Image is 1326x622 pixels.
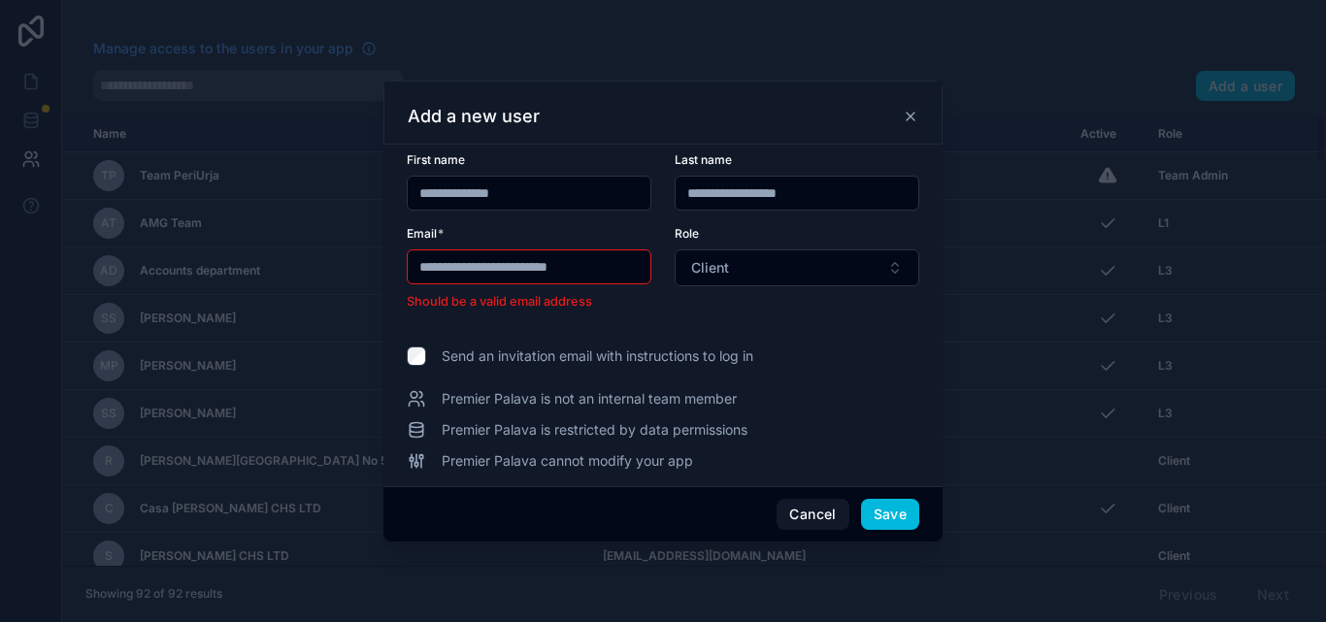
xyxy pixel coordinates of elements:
button: Save [861,499,919,530]
span: Email [407,226,437,241]
span: Client [691,258,729,278]
span: Premier Palava is restricted by data permissions [442,420,747,440]
h3: Add a new user [408,105,540,128]
button: Select Button [675,249,919,286]
li: Should be a valid email address [407,292,651,311]
button: Cancel [777,499,848,530]
span: Premier Palava is not an internal team member [442,389,737,409]
span: Premier Palava cannot modify your app [442,451,693,471]
span: Send an invitation email with instructions to log in [442,346,753,366]
span: First name [407,152,465,167]
input: Send an invitation email with instructions to log in [407,346,426,366]
span: Role [675,226,699,241]
span: Last name [675,152,732,167]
